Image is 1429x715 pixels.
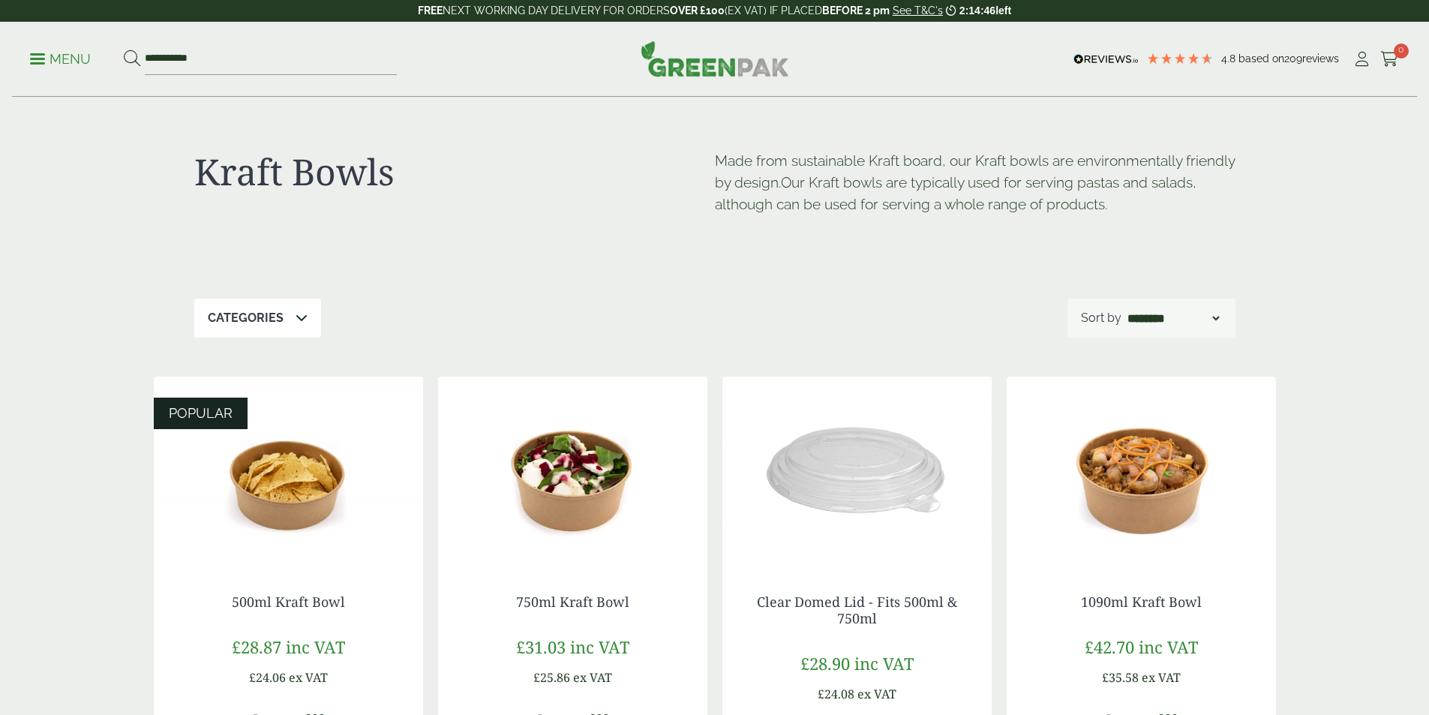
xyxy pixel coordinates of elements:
[818,686,854,702] span: £24.08
[800,652,850,674] span: £28.90
[533,669,570,686] span: £25.86
[194,150,715,194] h1: Kraft Bowls
[715,174,1196,212] span: Our Kraft bowls are typically used for serving pastas and salads, although can be used for servin...
[757,593,957,627] a: Clear Domed Lid - Fits 500ml & 750ml
[857,686,896,702] span: ex VAT
[249,669,286,686] span: £24.06
[169,405,233,421] span: POPULAR
[1238,53,1284,65] span: Based on
[715,152,1235,191] span: Made from sustainable Kraft board, our Kraft bowls are environmentally friendly by design.
[30,50,91,68] p: Menu
[1352,52,1371,67] i: My Account
[1085,635,1134,658] span: £42.70
[418,5,443,17] strong: FREE
[641,41,789,77] img: GreenPak Supplies
[1394,44,1409,59] span: 0
[1302,53,1339,65] span: reviews
[30,50,91,65] a: Menu
[1139,635,1198,658] span: inc VAT
[289,669,328,686] span: ex VAT
[208,309,284,327] p: Categories
[1380,52,1399,67] i: Cart
[1221,53,1238,65] span: 4.8
[959,5,995,17] span: 2:14:46
[573,669,612,686] span: ex VAT
[1073,54,1139,65] img: REVIEWS.io
[670,5,725,17] strong: OVER £100
[722,377,992,564] img: Clear Domed Lid - Fits 750ml-0
[854,652,914,674] span: inc VAT
[1102,669,1139,686] span: £35.58
[232,593,345,611] a: 500ml Kraft Bowl
[1081,593,1202,611] a: 1090ml Kraft Bowl
[286,635,345,658] span: inc VAT
[1284,53,1302,65] span: 209
[1007,377,1276,564] img: Kraft Bowl 1090ml with Prawns and Rice
[1146,52,1214,65] div: 4.78 Stars
[1081,309,1121,327] p: Sort by
[1124,309,1222,327] select: Shop order
[995,5,1011,17] span: left
[154,377,423,564] img: Kraft Bowl 500ml with Nachos
[1142,669,1181,686] span: ex VAT
[438,377,707,564] img: Kraft Bowl 750ml with Goats Cheese Salad Open
[1380,48,1399,71] a: 0
[822,5,890,17] strong: BEFORE 2 pm
[232,635,281,658] span: £28.87
[570,635,629,658] span: inc VAT
[516,593,629,611] a: 750ml Kraft Bowl
[516,635,566,658] span: £31.03
[893,5,943,17] a: See T&C's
